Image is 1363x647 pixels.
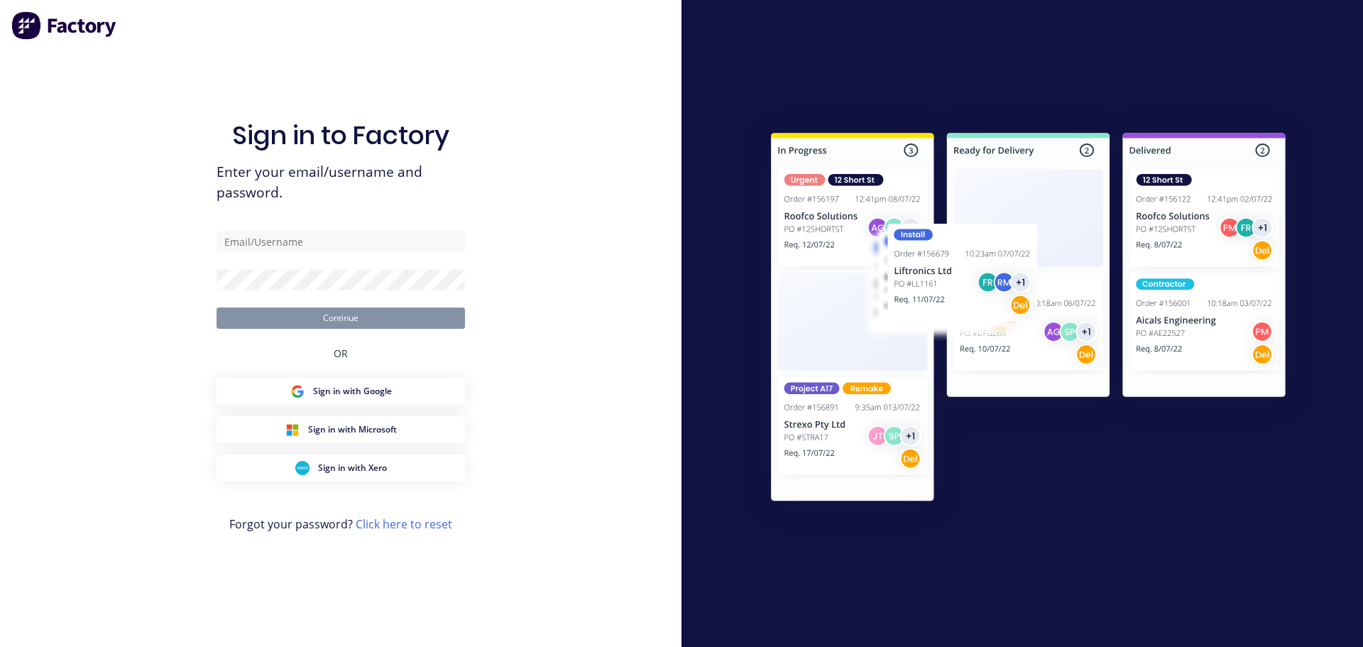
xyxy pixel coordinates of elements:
[229,516,452,533] span: Forgot your password?
[217,162,465,203] span: Enter your email/username and password.
[11,11,118,40] img: Factory
[217,378,465,405] button: Google Sign inSign in with Google
[308,423,397,436] span: Sign in with Microsoft
[217,455,465,482] button: Xero Sign inSign in with Xero
[740,104,1317,535] img: Sign in
[217,416,465,443] button: Microsoft Sign inSign in with Microsoft
[313,385,392,398] span: Sign in with Google
[232,120,449,151] h1: Sign in to Factory
[318,462,387,474] span: Sign in with Xero
[334,329,348,378] div: OR
[290,384,305,398] img: Google Sign in
[295,461,310,475] img: Xero Sign in
[217,308,465,329] button: Continue
[285,423,300,437] img: Microsoft Sign in
[356,516,452,532] a: Click here to reset
[217,231,465,252] input: Email/Username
